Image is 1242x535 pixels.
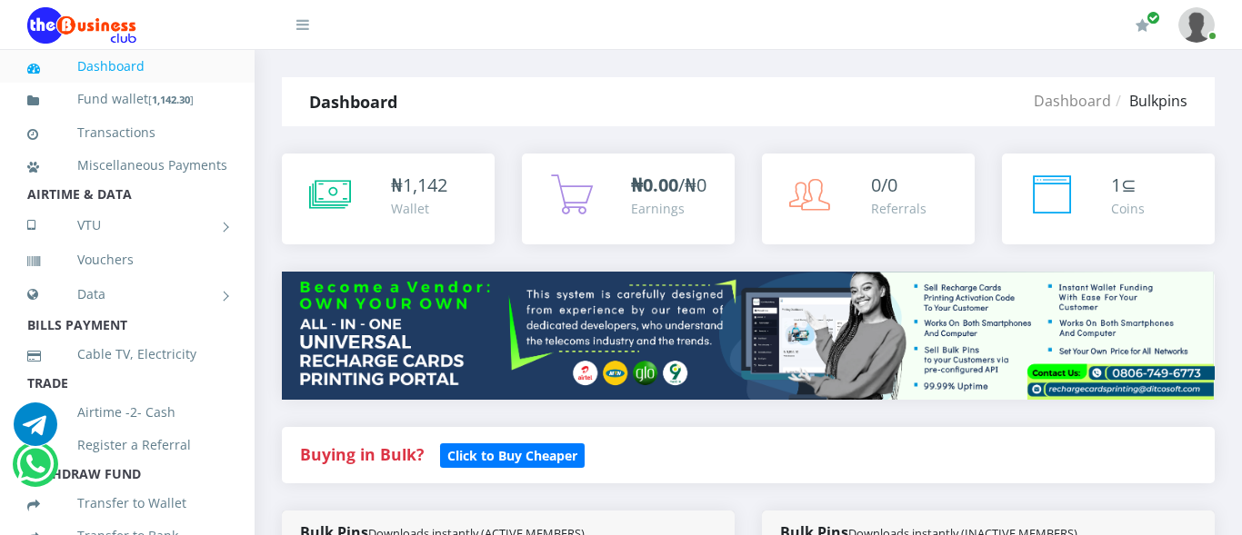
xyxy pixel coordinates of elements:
[282,272,1215,400] img: multitenant_rcp.png
[27,239,227,281] a: Vouchers
[447,447,577,464] b: Click to Buy Cheaper
[300,443,424,465] strong: Buying in Bulk?
[282,154,495,244] a: ₦1,142 Wallet
[391,172,447,199] div: ₦
[403,173,447,197] span: 1,142
[27,45,227,87] a: Dashboard
[27,144,227,186] a: Miscellaneous Payments
[27,112,227,154] a: Transactions
[871,199,926,218] div: Referrals
[152,93,190,106] b: 1,142.30
[1136,18,1149,33] i: Renew/Upgrade Subscription
[27,424,227,466] a: Register a Referral
[1111,172,1145,199] div: ⊆
[440,443,585,465] a: Click to Buy Cheaper
[631,173,678,197] b: ₦0.00
[1111,173,1121,197] span: 1
[16,456,54,486] a: Chat for support
[871,173,897,197] span: 0/0
[14,416,57,446] a: Chat for support
[27,78,227,121] a: Fund wallet[1,142.30]
[27,482,227,524] a: Transfer to Wallet
[27,203,227,248] a: VTU
[631,173,706,197] span: /₦0
[27,7,136,44] img: Logo
[391,199,447,218] div: Wallet
[1111,199,1145,218] div: Coins
[1034,91,1111,111] a: Dashboard
[522,154,735,244] a: ₦0.00/₦0 Earnings
[1147,11,1160,25] span: Renew/Upgrade Subscription
[27,333,227,375] a: Cable TV, Electricity
[27,391,227,433] a: Airtime -2- Cash
[762,154,975,244] a: 0/0 Referrals
[27,272,227,317] a: Data
[309,91,397,113] strong: Dashboard
[148,93,194,106] small: [ ]
[1111,90,1187,112] li: Bulkpins
[1178,7,1215,43] img: User
[631,199,706,218] div: Earnings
